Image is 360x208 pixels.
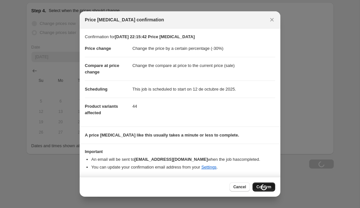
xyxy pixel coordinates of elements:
[85,149,275,154] h3: Important
[115,34,195,39] b: [DATE] 22:15:42 Price [MEDICAL_DATA]
[134,157,208,162] b: [EMAIL_ADDRESS][DOMAIN_NAME]
[91,156,275,163] li: An email will be sent to when the job has completed .
[230,182,250,192] button: Cancel
[132,81,275,98] dd: This job is scheduled to start on 12 de octubre de 2025.
[85,87,107,92] span: Scheduling
[85,63,119,74] span: Compare at price change
[132,57,275,74] dd: Change the compare at price to the current price (sale)
[85,34,275,40] p: Confirmation for
[201,165,217,170] a: Settings
[85,16,164,23] span: Price [MEDICAL_DATA] confirmation
[132,98,275,115] dd: 44
[85,46,111,51] span: Price change
[132,40,275,57] dd: Change the price by a certain percentage (-30%)
[233,184,246,190] span: Cancel
[85,133,239,137] b: A price [MEDICAL_DATA] like this usually takes a minute or less to complete.
[267,15,276,24] button: Close
[91,164,275,170] li: You can update your confirmation email address from your .
[85,104,118,115] span: Product variants affected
